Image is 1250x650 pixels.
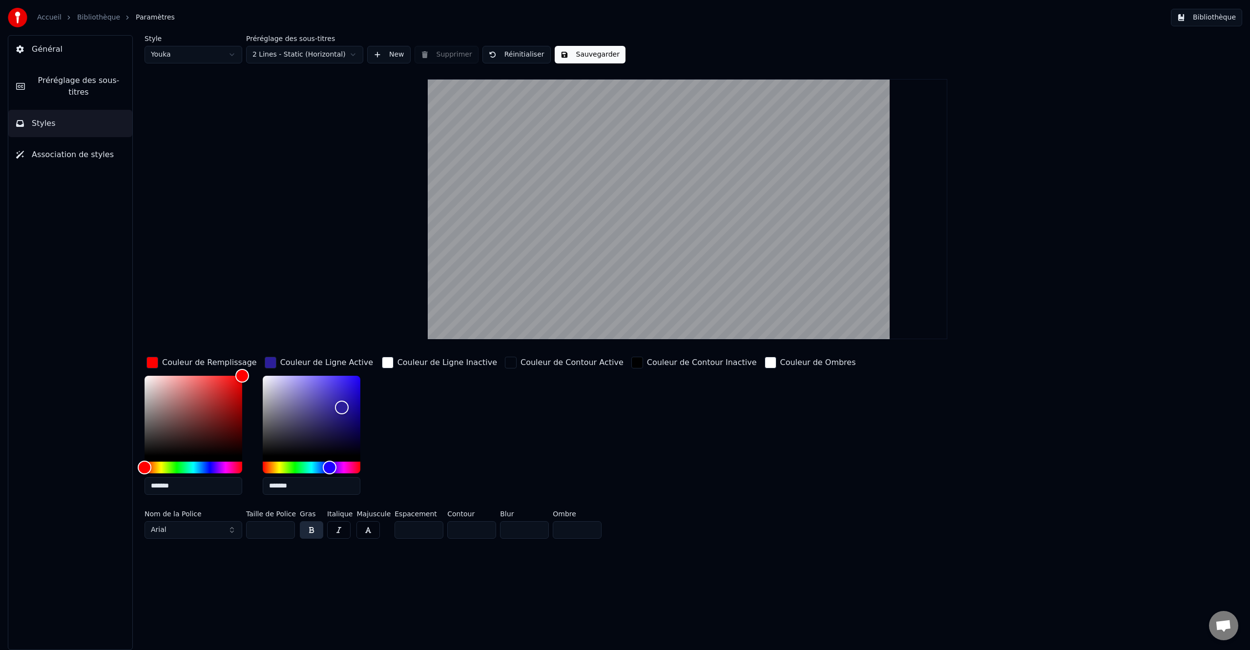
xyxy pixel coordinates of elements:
div: Color [145,376,242,456]
div: Couleur de Remplissage [162,357,257,368]
label: Taille de Police [246,510,296,517]
button: Sauvegarder [555,46,625,63]
button: Couleur de Contour Active [503,355,625,370]
label: Préréglage des sous-titres [246,35,363,42]
div: Couleur de Ligne Active [280,357,373,368]
button: Styles [8,110,132,137]
span: Paramètres [136,13,175,22]
span: Styles [32,118,56,129]
nav: breadcrumb [37,13,175,22]
button: Bibliothèque [1171,9,1242,26]
div: Color [263,376,360,456]
a: Accueil [37,13,62,22]
button: Couleur de Contour Inactive [629,355,759,370]
div: Couleur de Ligne Inactive [397,357,497,368]
label: Italique [327,510,353,517]
div: Hue [145,462,242,473]
button: Général [8,36,132,63]
span: Préréglage des sous-titres [33,75,125,98]
div: Couleur de Contour Inactive [647,357,757,368]
button: Association de styles [8,141,132,168]
label: Gras [300,510,323,517]
label: Style [145,35,242,42]
button: Couleur de Remplissage [145,355,259,370]
button: New [367,46,411,63]
label: Ombre [553,510,602,517]
span: Association de styles [32,149,114,161]
a: Ouvrir le chat [1209,611,1238,640]
span: Général [32,43,62,55]
div: Couleur de Ombres [780,357,856,368]
button: Préréglage des sous-titres [8,67,132,106]
div: Hue [263,462,360,473]
div: Couleur de Contour Active [521,357,624,368]
label: Espacement [395,510,443,517]
label: Blur [500,510,549,517]
span: Arial [151,525,167,535]
label: Contour [447,510,496,517]
label: Nom de la Police [145,510,242,517]
button: Couleur de Ligne Inactive [380,355,499,370]
label: Majuscule [356,510,391,517]
a: Bibliothèque [77,13,120,22]
button: Couleur de Ombres [763,355,858,370]
button: Couleur de Ligne Active [263,355,375,370]
button: Réinitialiser [482,46,551,63]
img: youka [8,8,27,27]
